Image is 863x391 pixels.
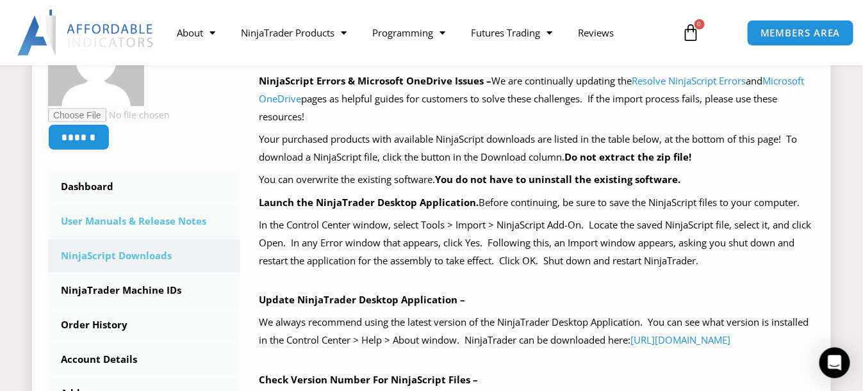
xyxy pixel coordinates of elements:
a: Order History [48,308,240,342]
p: Your purchased products with available NinjaScript downloads are listed in the table below, at th... [259,131,815,166]
a: MEMBERS AREA [747,20,854,46]
a: Account Details [48,343,240,376]
span: MEMBERS AREA [760,28,841,38]
b: Check Version Number For NinjaScript Files – [259,373,478,386]
img: LogoAI | Affordable Indicators – NinjaTrader [17,10,155,56]
a: User Manuals & Release Notes [48,205,240,238]
b: Update NinjaTrader Desktop Application – [259,293,465,306]
a: Microsoft OneDrive [259,74,804,105]
b: You do not have to uninstall the existing software. [435,173,680,186]
a: 0 [663,14,719,51]
p: We are continually updating the and pages as helpful guides for customers to solve these challeng... [259,72,815,126]
a: Futures Trading [458,18,565,47]
a: About [164,18,228,47]
a: Programming [359,18,458,47]
b: NinjaScript Errors & Microsoft OneDrive Issues – [259,74,491,87]
a: Reviews [565,18,627,47]
p: Before continuing, be sure to save the NinjaScript files to your computer. [259,194,815,212]
p: You can overwrite the existing software. [259,171,815,189]
p: We always recommend using the latest version of the NinjaTrader Desktop Application. You can see ... [259,314,815,349]
p: In the Control Center window, select Tools > Import > NinjaScript Add-On. Locate the saved NinjaS... [259,216,815,270]
b: Launch the NinjaTrader Desktop Application. [259,196,479,209]
a: Dashboard [48,170,240,203]
a: Resolve NinjaScript Errors [632,74,746,87]
a: NinjaTrader Products [228,18,359,47]
b: Do not extract the zip file! [564,150,691,163]
span: 0 [695,19,705,29]
a: NinjaTrader Machine IDs [48,274,240,307]
a: [URL][DOMAIN_NAME] [630,333,730,346]
a: NinjaScript Downloads [48,239,240,273]
div: Open Intercom Messenger [819,347,850,378]
nav: Menu [164,18,673,47]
